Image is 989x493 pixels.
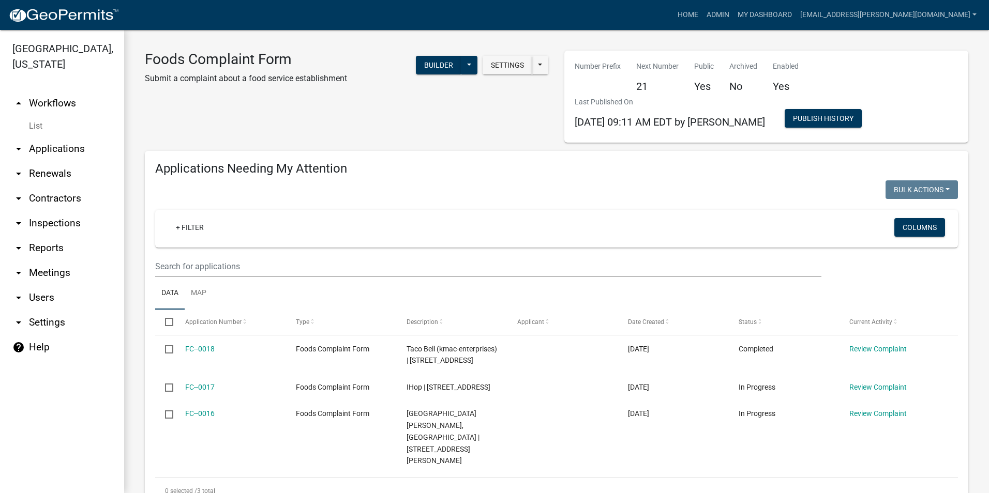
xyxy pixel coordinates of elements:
i: arrow_drop_down [12,217,25,229]
p: Public [694,61,714,72]
a: Home [673,5,702,25]
span: Foods Complaint Form [296,383,369,391]
button: Publish History [785,109,862,128]
input: Search for applications [155,256,821,277]
a: FC--0017 [185,383,215,391]
wm-modal-confirm: Workflow Publish History [785,115,862,124]
span: In Progress [739,383,775,391]
i: arrow_drop_down [12,167,25,180]
button: Columns [894,218,945,237]
span: Current Activity [849,318,892,326]
a: Data [155,277,185,310]
span: [DATE] 09:11 AM EDT by [PERSON_NAME] [575,116,765,128]
datatable-header-cell: Type [286,310,396,334]
datatable-header-cell: Date Created [618,310,729,334]
h5: No [729,80,757,93]
a: Review Complaint [849,383,907,391]
datatable-header-cell: Applicant [507,310,618,334]
p: Enabled [773,61,799,72]
span: Status [739,318,757,326]
i: arrow_drop_down [12,267,25,279]
a: Map [185,277,213,310]
button: Bulk Actions [886,180,958,199]
i: arrow_drop_down [12,143,25,155]
a: [EMAIL_ADDRESS][PERSON_NAME][DOMAIN_NAME] [796,5,981,25]
span: Foods Complaint Form [296,345,369,353]
span: Applicant [517,318,544,326]
a: + Filter [168,218,212,237]
p: Next Number [636,61,679,72]
p: Archived [729,61,757,72]
span: Description [407,318,438,326]
i: arrow_drop_down [12,316,25,329]
a: Review Complaint [849,409,907,418]
span: 08/14/2025 [628,409,649,418]
button: Builder [416,56,461,74]
i: arrow_drop_down [12,242,25,254]
p: Last Published On [575,97,765,107]
span: Type [296,318,309,326]
span: In Progress [739,409,775,418]
span: Foods Complaint Form [296,409,369,418]
h4: Applications Needing My Attention [155,161,958,176]
span: 09/14/2025 [628,345,649,353]
a: Review Complaint [849,345,907,353]
h5: Yes [773,80,799,93]
button: Settings [483,56,532,74]
i: arrow_drop_down [12,192,25,205]
span: Kroger Dixon Road Kokomo,IN | 605 N Dixon Rd, Kokomo, IN 46901 [407,409,479,465]
span: IHop | 101 Pipeline Way [407,383,490,391]
datatable-header-cell: Status [729,310,840,334]
a: My Dashboard [733,5,796,25]
a: FC--0016 [185,409,215,418]
span: Date Created [628,318,664,326]
span: Taco Bell (kmac-enterprises) | 2212 W Sycamore St [407,345,497,365]
datatable-header-cell: Select [155,310,175,334]
h5: Yes [694,80,714,93]
datatable-header-cell: Application Number [175,310,286,334]
i: arrow_drop_up [12,97,25,110]
a: Admin [702,5,733,25]
span: Completed [739,345,773,353]
a: FC--0018 [185,345,215,353]
p: Submit a complaint about a food service establishment [145,72,347,85]
p: Number Prefix [575,61,621,72]
h3: Foods Complaint Form [145,51,347,68]
span: Application Number [185,318,242,326]
h5: 21 [636,80,679,93]
i: help [12,341,25,353]
datatable-header-cell: Current Activity [840,310,950,334]
span: 08/28/2025 [628,383,649,391]
datatable-header-cell: Description [397,310,507,334]
i: arrow_drop_down [12,291,25,304]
